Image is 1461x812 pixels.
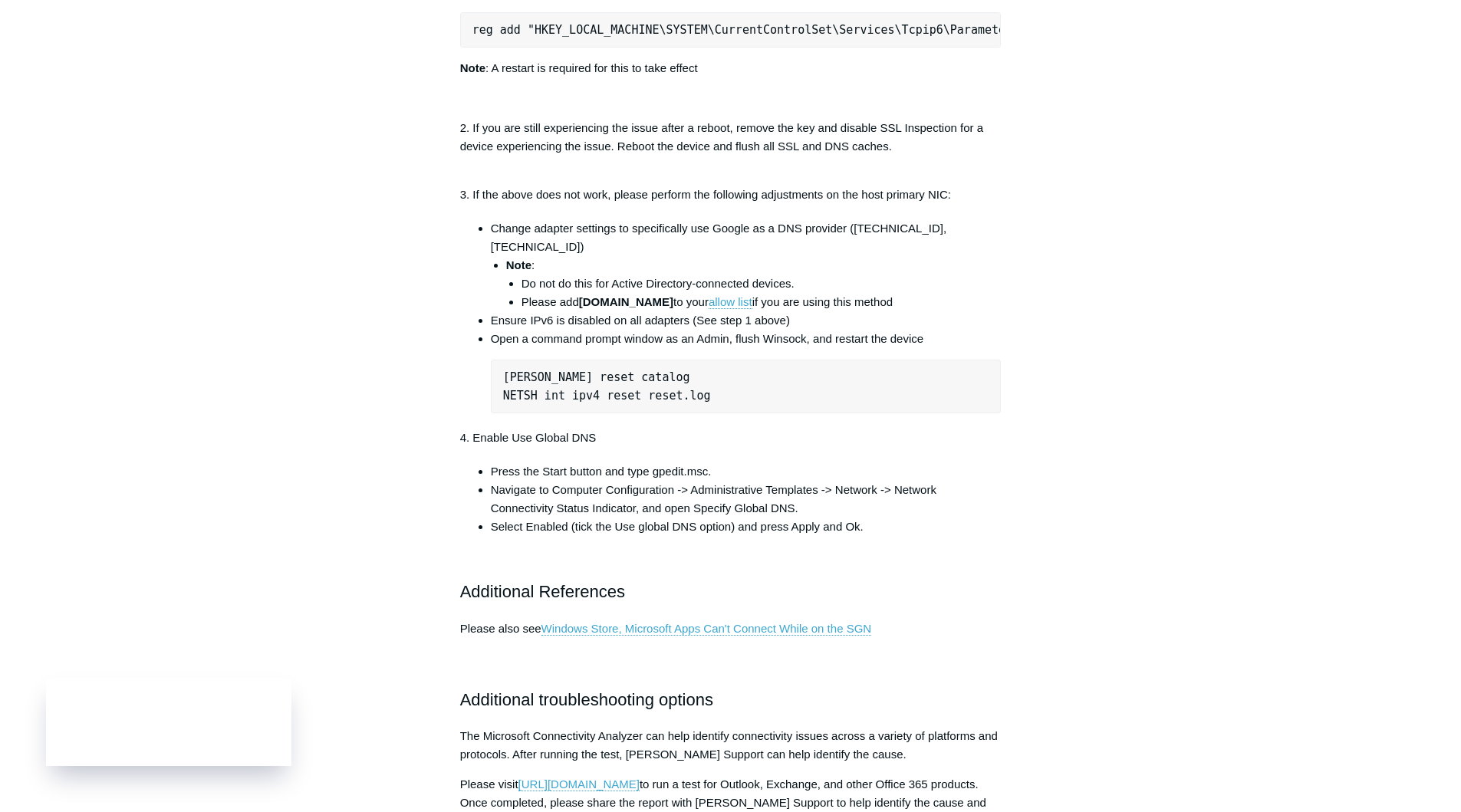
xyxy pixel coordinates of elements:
a: allow list [709,295,752,309]
li: Do not do this for Active Directory-connected devices. [522,275,1002,293]
li: Change adapter settings to specifically use Google as a DNS provider ([TECHNICAL_ID], [TECHNICAL_... [491,219,1002,311]
h2: Additional References [460,551,1002,605]
iframe: Todyl Status [46,678,291,766]
p: Please also see [460,620,1002,675]
a: Windows Store, Microsoft Apps Can't Connect While on the SGN [541,622,872,636]
li: Please add to your if you are using this method [522,293,1002,311]
li: Navigate to Computer Configuration -> Administrative Templates -> Network -> Network Connectivity... [491,481,1002,518]
h2: Additional troubleshooting options [460,686,1002,713]
li: Select Enabled (tick the Use global DNS option) and press Apply and Ok. [491,518,1002,536]
li: : [506,256,1002,311]
li: Press the Start button and type gpedit.msc. [491,462,1002,481]
li: Ensure IPv6 is disabled on all adapters (See step 1 above) [491,311,1002,330]
strong: Note [460,61,485,74]
p: 2. If you are still experiencing the issue after a reboot, remove the key and disable SSL Inspect... [460,119,1002,174]
strong: [DOMAIN_NAME] [579,295,673,308]
p: : A restart is required for this to take effect [460,59,1002,77]
pre: reg add "HKEY_LOCAL_MACHINE\SYSTEM\CurrentControlSet\Services\Tcpip6\Parameters" /v DisabledCompo... [460,12,1002,48]
a: [URL][DOMAIN_NAME] [518,777,640,791]
p: 4. Enable Use Global DNS [460,429,1002,447]
strong: Note [506,258,531,271]
p: The Microsoft Connectivity Analyzer can help identify connectivity issues across a variety of pla... [460,727,1002,764]
p: 3. If the above does not work, please perform the following adjustments on the host primary NIC: [460,186,1002,204]
li: Open a command prompt window as an Admin, flush Winsock, and restart the device [491,330,1002,413]
pre: [PERSON_NAME] reset catalog NETSH int ipv4 reset reset.log [491,360,1002,413]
